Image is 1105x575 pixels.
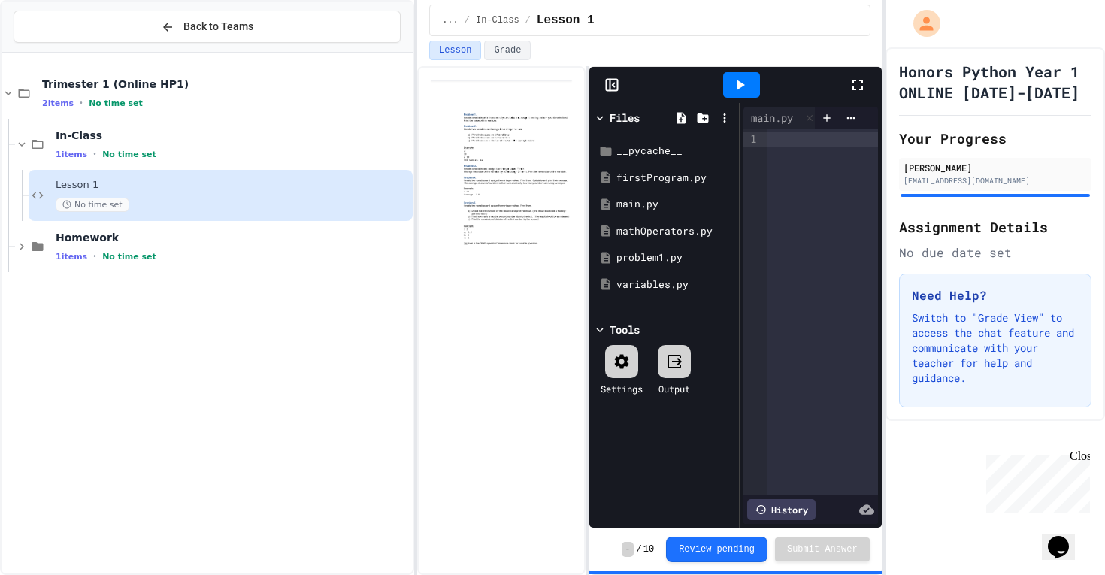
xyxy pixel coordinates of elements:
div: No due date set [899,244,1091,262]
div: Files [610,110,640,126]
div: Chat with us now!Close [6,6,104,95]
span: No time set [89,98,143,108]
p: Switch to "Grade View" to access the chat feature and communicate with your teacher for help and ... [912,310,1079,386]
div: variables.py [616,277,734,292]
button: Review pending [666,537,767,562]
span: • [93,148,96,160]
div: Settings [601,382,643,395]
div: mathOperators.py [616,224,734,239]
span: Lesson 1 [56,179,410,192]
span: / [525,14,531,26]
div: main.py [616,197,734,212]
button: Submit Answer [775,537,870,561]
div: My Account [898,6,944,41]
span: No time set [102,252,156,262]
span: In-Class [476,14,519,26]
span: - [622,542,633,557]
span: 1 items [56,252,87,262]
span: / [637,543,642,555]
button: Lesson [429,41,481,60]
div: main.py [743,107,819,129]
div: Tools [610,322,640,337]
span: Submit Answer [787,543,858,555]
h1: Honors Python Year 1 ONLINE [DATE]-[DATE] [899,61,1091,103]
div: main.py [743,110,801,126]
h2: Assignment Details [899,216,1091,238]
h3: Need Help? [912,286,1079,304]
div: problem1.py [616,250,734,265]
div: firstProgram.py [616,171,734,186]
div: Output [658,382,690,395]
span: • [80,97,83,109]
span: Trimester 1 (Online HP1) [42,77,410,91]
div: [PERSON_NAME] [904,161,1087,174]
span: ... [442,14,459,26]
div: History [747,499,816,520]
span: In-Class [56,129,410,142]
span: 10 [643,543,654,555]
iframe: chat widget [980,449,1090,513]
div: __pycache__ [616,144,734,159]
span: 1 items [56,150,87,159]
span: Back to Teams [183,19,253,35]
span: 2 items [42,98,74,108]
span: No time set [56,198,129,212]
h2: Your Progress [899,128,1091,149]
button: Back to Teams [14,11,401,43]
button: Grade [484,41,531,60]
span: Homework [56,231,410,244]
div: 1 [743,132,758,147]
div: [EMAIL_ADDRESS][DOMAIN_NAME] [904,175,1087,186]
span: Lesson 1 [537,11,595,29]
span: / [465,14,470,26]
span: • [93,250,96,262]
iframe: chat widget [1042,515,1090,560]
span: No time set [102,150,156,159]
